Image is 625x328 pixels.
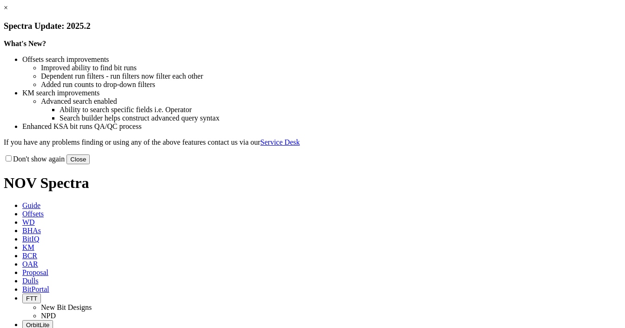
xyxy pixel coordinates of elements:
[6,155,12,161] input: Don't show again
[22,252,37,260] span: BCR
[41,72,621,80] li: Dependent run filters - run filters now filter each other
[41,303,92,311] a: New Bit Designs
[60,106,621,114] li: Ability to search specific fields i.e. Operator
[22,89,621,97] li: KM search improvements
[4,138,621,147] p: If you have any problems finding or using any of the above features contact us via our
[60,114,621,122] li: Search builder helps construct advanced query syntax
[22,122,621,131] li: Enhanced KSA bit runs QA/QC process
[22,277,39,285] span: Dulls
[4,174,621,192] h1: NOV Spectra
[41,97,621,106] li: Advanced search enabled
[41,312,56,320] a: NPD
[4,40,46,47] strong: What's New?
[4,155,65,163] label: Don't show again
[22,268,48,276] span: Proposal
[22,235,39,243] span: BitIQ
[22,55,621,64] li: Offsets search improvements
[41,80,621,89] li: Added run counts to drop-down filters
[22,285,49,293] span: BitPortal
[22,218,35,226] span: WD
[66,154,90,164] button: Close
[260,138,300,146] a: Service Desk
[4,4,8,12] a: ×
[26,295,37,302] span: FTT
[22,210,44,218] span: Offsets
[22,260,38,268] span: OAR
[22,243,34,251] span: KM
[41,64,621,72] li: Improved ability to find bit runs
[22,227,41,234] span: BHAs
[4,21,621,31] h3: Spectra Update: 2025.2
[22,201,40,209] span: Guide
